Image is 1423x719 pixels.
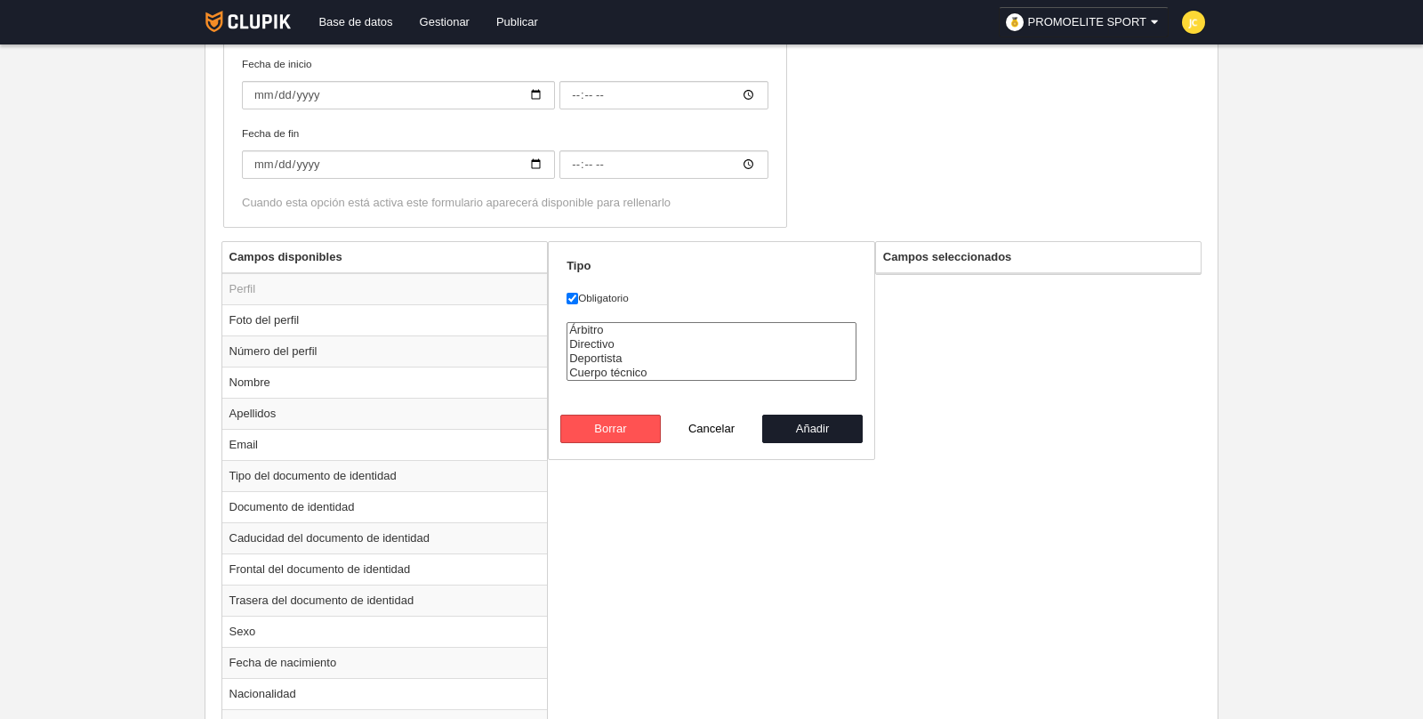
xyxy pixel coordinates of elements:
th: Campos disponibles [222,242,548,273]
label: Fecha de inicio [242,56,768,109]
th: Campos seleccionados [876,242,1202,273]
option: Cuerpo técnico [567,366,856,380]
td: Email [222,429,548,460]
option: Directivo [567,337,856,351]
div: Cuando esta opción está activa este formulario aparecerá disponible para rellenarlo [242,195,768,211]
option: Deportista [567,351,856,366]
strong: Tipo [567,259,591,272]
label: Obligatorio [567,290,856,306]
img: organizador.30x30.png [1006,13,1024,31]
td: Tipo del documento de identidad [222,460,548,491]
td: Foto del perfil [222,304,548,335]
td: Documento de identidad [222,491,548,522]
button: Cancelar [661,415,762,443]
td: Número del perfil [222,335,548,367]
input: Fecha de fin [242,150,555,179]
td: Perfil [222,273,548,305]
td: Fecha de nacimiento [222,647,548,678]
td: Caducidad del documento de identidad [222,522,548,553]
img: Clupik [205,11,292,32]
label: Fecha de fin [242,125,768,179]
td: Trasera del documento de identidad [222,585,548,616]
a: PROMOELITE SPORT [999,7,1169,37]
td: Nombre [222,367,548,398]
button: Añadir [762,415,864,443]
td: Frontal del documento de identidad [222,553,548,585]
input: Fecha de inicio [559,81,768,109]
option: Árbitro [567,323,856,337]
input: Fecha de fin [559,150,768,179]
td: Sexo [222,616,548,647]
input: Fecha de inicio [242,81,555,109]
button: Borrar [560,415,662,443]
td: Nacionalidad [222,678,548,709]
span: PROMOELITE SPORT [1028,13,1146,31]
img: c2l6ZT0zMHgzMCZmcz05JnRleHQ9SkMmYmc9ZmRkODM1.png [1182,11,1205,34]
input: Obligatorio [567,293,578,304]
td: Apellidos [222,398,548,429]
